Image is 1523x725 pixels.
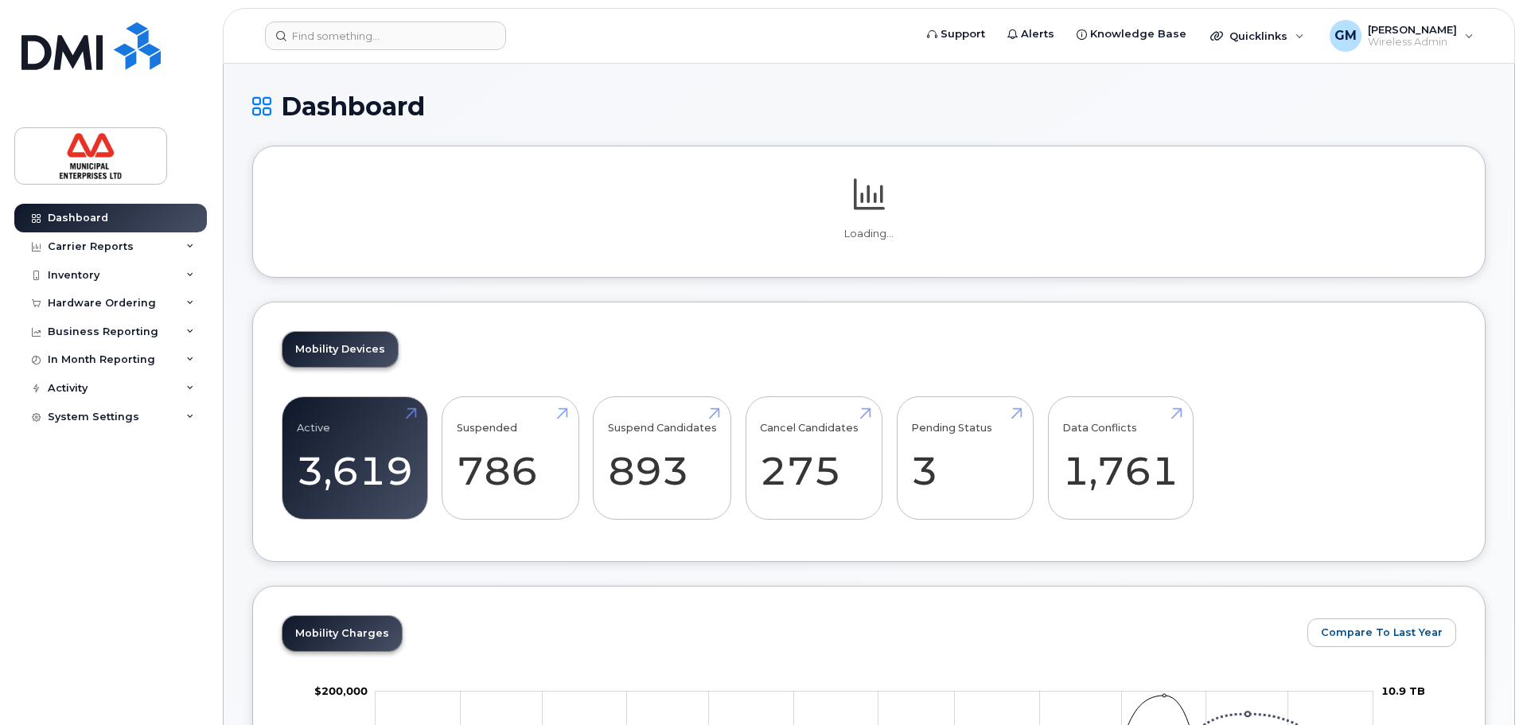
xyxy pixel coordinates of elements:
h1: Dashboard [252,92,1486,120]
a: Suspend Candidates 893 [608,406,717,511]
tspan: $200,000 [314,684,368,697]
span: Compare To Last Year [1321,625,1443,640]
a: Mobility Devices [282,332,398,367]
tspan: 10.9 TB [1381,684,1425,697]
p: Loading... [282,227,1456,241]
button: Compare To Last Year [1307,618,1456,647]
a: Mobility Charges [282,616,402,651]
g: $0 [314,684,368,697]
a: Data Conflicts 1,761 [1062,406,1178,511]
a: Cancel Candidates 275 [760,406,867,511]
a: Pending Status 3 [911,406,1019,511]
a: Active 3,619 [297,406,413,511]
a: Suspended 786 [457,406,564,511]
